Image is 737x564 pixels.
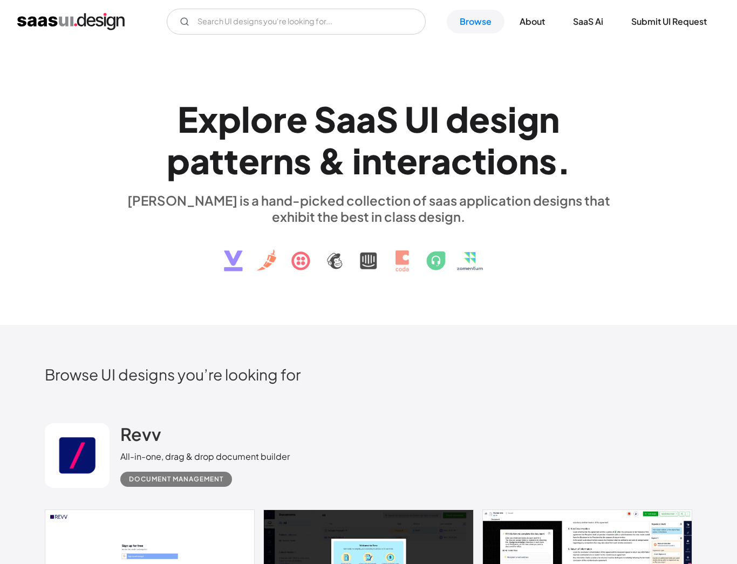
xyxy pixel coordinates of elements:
[45,365,692,384] h2: Browse UI designs you’re looking for
[120,192,617,225] div: [PERSON_NAME] is a hand-picked collection of saas application designs that exhibit the best in cl...
[120,423,161,445] h2: Revv
[120,98,617,181] h1: Explore SaaS UI design patterns & interactions.
[120,423,161,450] a: Revv
[507,10,558,33] a: About
[560,10,616,33] a: SaaS Ai
[618,10,720,33] a: Submit UI Request
[167,9,426,35] input: Search UI designs you're looking for...
[120,450,290,463] div: All-in-one, drag & drop document builder
[205,225,532,281] img: text, icon, saas logo
[129,473,223,486] div: Document Management
[447,10,504,33] a: Browse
